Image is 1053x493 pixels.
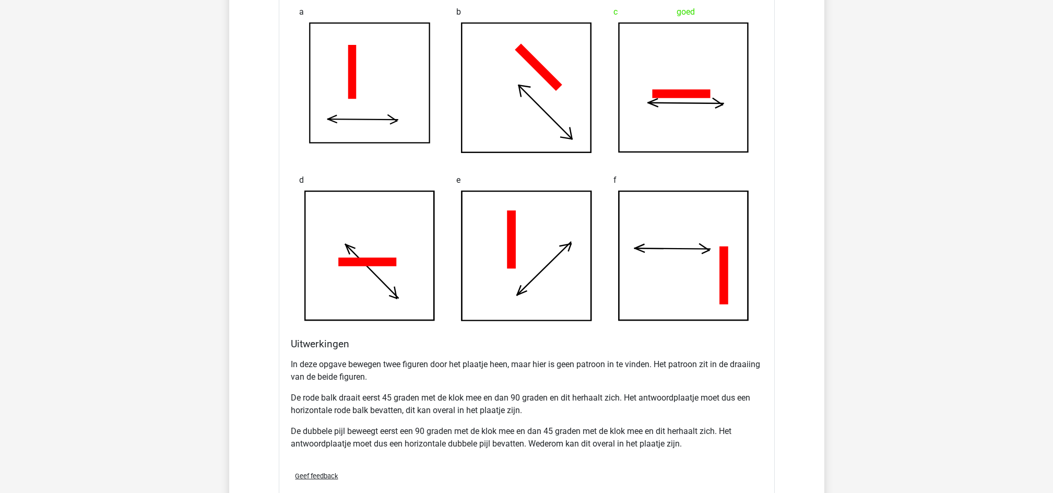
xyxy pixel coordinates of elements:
[613,170,617,191] span: f
[291,358,762,383] p: In deze opgave bewegen twee figuren door het plaatje heen, maar hier is geen patroon in te vinden...
[456,170,460,191] span: e
[295,472,338,480] span: Geef feedback
[613,2,754,22] div: goed
[291,425,762,450] p: De dubbele pijl beweegt eerst een 90 graden met de klok mee en dan 45 graden met de klok mee en d...
[291,392,762,417] p: De rode balk draait eerst 45 graden met de klok mee en dan 90 graden en dit herhaalt zich. Het an...
[300,2,304,22] span: a
[300,170,304,191] span: d
[613,2,618,22] span: c
[456,2,461,22] span: b
[291,338,762,350] h4: Uitwerkingen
